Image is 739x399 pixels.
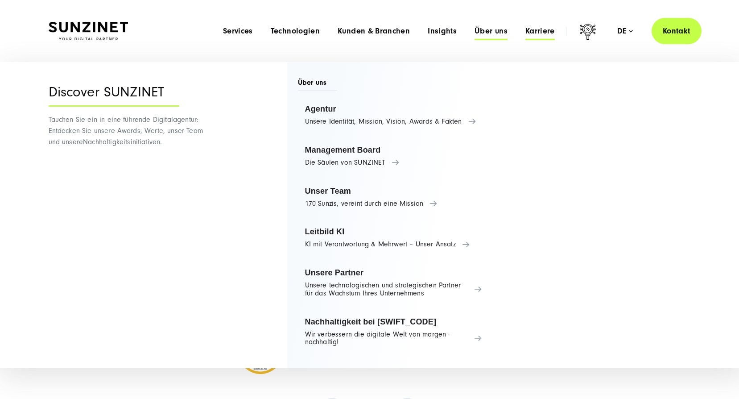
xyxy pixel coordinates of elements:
[49,84,179,107] div: Discover SUNZINET
[298,98,489,132] a: Agentur Unsere Identität, Mission, Vision, Awards & Fakten
[298,139,489,173] a: Management Board Die Säulen von SUNZINET
[525,27,555,36] a: Karriere
[617,27,633,36] div: de
[271,27,320,36] a: Technologien
[49,22,128,41] img: SUNZINET Full Service Digital Agentur
[49,116,203,146] span: Tauchen Sie ein in eine führende Digitalagentur: Entdecken Sie unsere Awards, Werte, unser Team u...
[223,27,253,36] a: Services
[338,27,410,36] a: Kunden & Branchen
[652,18,702,44] a: Kontakt
[475,27,508,36] a: Über uns
[298,262,489,304] a: Unsere Partner Unsere technologischen und strategischen Partner für das Wachstum Ihres Unternehmens
[298,78,338,91] span: Über uns
[428,27,457,36] a: Insights
[49,62,216,368] div: Nachhaltigkeitsinitiativen.
[298,221,489,255] a: Leitbild KI KI mit Verantwortung & Mehrwert – Unser Ansatz
[298,180,489,214] a: Unser Team 170 Sunzis, vereint durch eine Mission
[298,311,489,353] a: Nachhaltigkeit bei [SWIFT_CODE] Wir verbessern die digitale Welt von morgen - nachhaltig!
